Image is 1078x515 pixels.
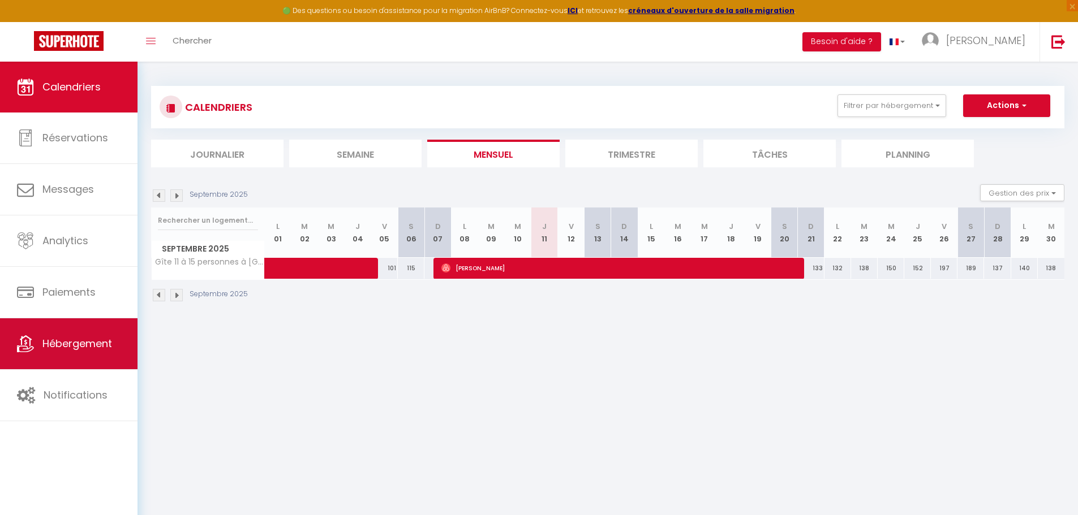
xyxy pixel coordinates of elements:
abbr: J [355,221,360,232]
th: 16 [664,207,691,258]
img: Super Booking [34,31,104,51]
th: 21 [798,207,824,258]
abbr: M [861,221,867,232]
abbr: D [808,221,814,232]
th: 02 [291,207,318,258]
div: 140 [1011,258,1038,279]
button: Besoin d'aide ? [802,32,881,51]
li: Planning [841,140,974,167]
h3: CALENDRIERS [182,94,252,120]
div: 138 [1038,258,1064,279]
span: Hébergement [42,336,112,350]
a: ICI [568,6,578,15]
abbr: M [514,221,521,232]
th: 17 [691,207,718,258]
div: 138 [851,258,878,279]
span: [PERSON_NAME] [441,257,796,279]
img: ... [922,32,939,49]
th: 20 [771,207,798,258]
th: 10 [504,207,531,258]
a: créneaux d'ouverture de la salle migration [628,6,794,15]
th: 03 [318,207,345,258]
abbr: V [382,221,387,232]
abbr: S [782,221,787,232]
abbr: V [569,221,574,232]
abbr: D [621,221,627,232]
button: Actions [963,94,1050,117]
li: Semaine [289,140,422,167]
th: 06 [398,207,424,258]
th: 29 [1011,207,1038,258]
th: 25 [904,207,931,258]
th: 09 [478,207,504,258]
button: Ouvrir le widget de chat LiveChat [9,5,43,38]
abbr: D [435,221,441,232]
p: Septembre 2025 [190,189,248,200]
div: 189 [957,258,984,279]
abbr: M [1048,221,1055,232]
span: Réservations [42,131,108,145]
abbr: V [755,221,761,232]
span: Gîte 11 à 15 personnes à [GEOGRAPHIC_DATA] [153,258,267,266]
th: 15 [638,207,664,258]
abbr: L [276,221,280,232]
th: 01 [265,207,291,258]
abbr: J [916,221,920,232]
div: 150 [878,258,904,279]
li: Mensuel [427,140,560,167]
a: Chercher [164,22,220,62]
li: Trimestre [565,140,698,167]
abbr: V [942,221,947,232]
span: Notifications [44,388,108,402]
th: 23 [851,207,878,258]
abbr: M [488,221,495,232]
th: 19 [744,207,771,258]
img: logout [1051,34,1066,49]
abbr: M [328,221,334,232]
abbr: L [836,221,839,232]
th: 04 [345,207,371,258]
abbr: S [968,221,973,232]
th: 24 [878,207,904,258]
div: 132 [824,258,851,279]
abbr: M [888,221,895,232]
li: Journalier [151,140,284,167]
abbr: D [995,221,1000,232]
th: 12 [558,207,585,258]
span: Paiements [42,285,96,299]
abbr: L [650,221,653,232]
li: Tâches [703,140,836,167]
a: ... [PERSON_NAME] [913,22,1040,62]
div: 197 [931,258,957,279]
th: 18 [718,207,744,258]
th: 11 [531,207,558,258]
span: Calendriers [42,80,101,94]
th: 28 [984,207,1011,258]
th: 26 [931,207,957,258]
div: 152 [904,258,931,279]
th: 30 [1038,207,1064,258]
th: 13 [585,207,611,258]
th: 14 [611,207,638,258]
button: Filtrer par hébergement [838,94,946,117]
abbr: L [1023,221,1026,232]
abbr: J [542,221,547,232]
span: Chercher [173,34,212,46]
span: Messages [42,182,94,196]
abbr: M [675,221,681,232]
span: Septembre 2025 [152,241,264,257]
abbr: J [729,221,733,232]
span: [PERSON_NAME] [946,33,1025,47]
th: 27 [957,207,984,258]
th: 08 [451,207,478,258]
abbr: M [301,221,308,232]
span: Analytics [42,233,88,248]
button: Gestion des prix [980,184,1064,201]
div: 137 [984,258,1011,279]
abbr: S [595,221,600,232]
th: 07 [424,207,451,258]
abbr: M [701,221,708,232]
div: 133 [798,258,824,279]
abbr: L [463,221,466,232]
